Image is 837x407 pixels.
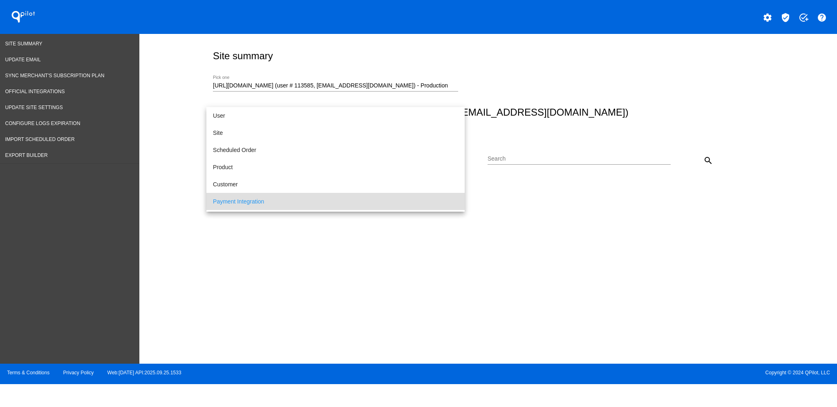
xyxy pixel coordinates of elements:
span: Payment Integration [213,193,458,210]
span: Shipping Integration [213,210,458,227]
span: Scheduled Order [213,141,458,159]
span: User [213,107,458,124]
span: Customer [213,176,458,193]
span: Site [213,124,458,141]
span: Product [213,159,458,176]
